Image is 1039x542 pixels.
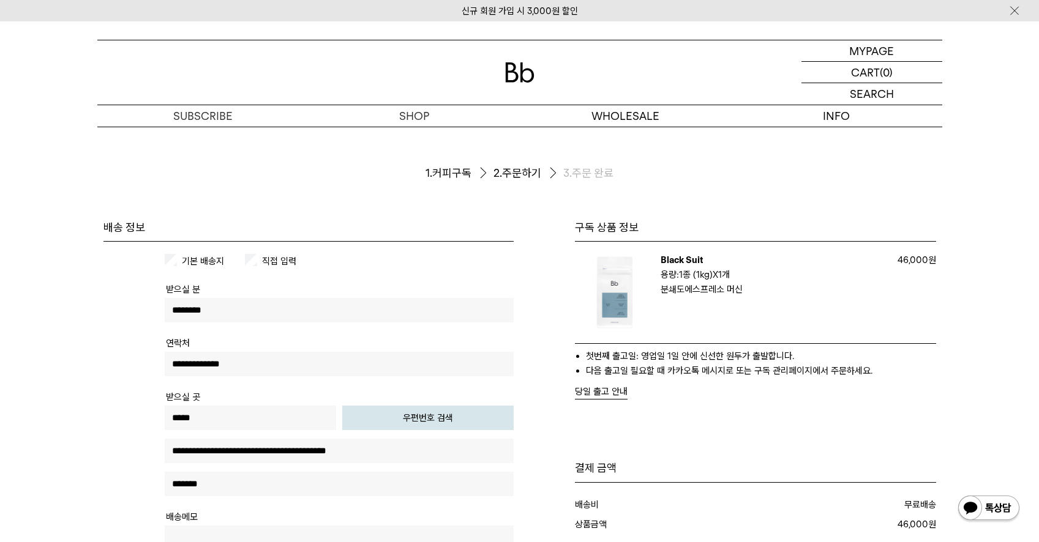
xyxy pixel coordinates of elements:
li: 주문 완료 [563,166,613,180]
img: 로고 [505,62,535,83]
dt: 배송비 [575,497,752,512]
a: 신규 회원 가입 시 3,000원 할인 [462,6,578,17]
p: WHOLESALE [520,105,731,127]
li: 첫번째 출고일: 영업일 1일 안에 신선한 원두가 출발합니다. [586,349,936,363]
p: 46,000 [887,253,936,267]
span: 원 [928,254,936,265]
li: 커피구독 [426,163,493,184]
span: 받으실 분 [166,284,200,295]
span: 연락처 [166,338,190,349]
label: 기본 배송지 [179,256,224,267]
img: Black Suit [575,253,655,332]
button: 우편번호 검색 [342,406,514,430]
p: 분쇄도 [661,282,881,297]
p: 용량: [661,267,881,282]
p: CART [851,62,880,83]
strong: 에스프레소 머신 [685,284,743,295]
li: 주문하기 [493,163,563,184]
h3: 결제 금액 [575,461,936,475]
span: 2. [493,166,502,180]
img: 카카오톡 채널 1:1 채팅 버튼 [957,494,1021,524]
a: SHOP [309,105,520,127]
span: X [713,269,718,280]
h3: 배송 정보 [103,220,514,235]
span: 3. [563,166,572,180]
span: 1. [426,166,432,180]
strong: 1종 (1kg) 1개 [679,269,730,280]
dd: 무료배송 [751,497,936,512]
a: MYPAGE [801,40,942,62]
h3: 구독 상품 정보 [575,220,936,235]
p: SEARCH [850,83,894,105]
label: 직접 입력 [260,256,296,267]
a: CART (0) [801,62,942,83]
a: SUBSCRIBE [97,105,309,127]
dt: 상품금액 [575,517,752,532]
p: Black Suit [661,253,881,267]
p: (0) [880,62,893,83]
li: 다음 출고일 필요할 때 카카오톡 메시지로 또는 구독 관리페이지에서 주문하세요. [586,363,936,378]
span: 받으실 곳 [166,392,200,403]
th: 배송메모 [166,510,198,524]
p: INFO [731,105,942,127]
button: 당일 출고 안내 [575,384,628,399]
dd: 46,000원 [752,517,936,532]
p: MYPAGE [849,40,894,61]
